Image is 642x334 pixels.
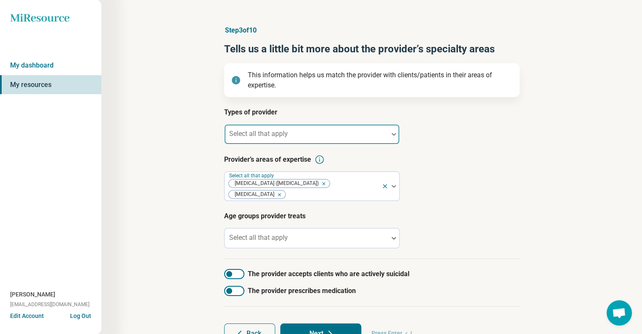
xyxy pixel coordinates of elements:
[224,42,520,57] h1: Tells us a little bit more about the provider’s specialty areas
[229,179,321,187] span: [MEDICAL_DATA] ([MEDICAL_DATA])
[248,70,513,90] p: This information helps us match the provider with clients/patients in their areas of expertise.
[248,286,356,296] span: The provider prescribes medication
[224,25,520,35] p: Step 3 of 10
[229,130,288,138] label: Select all that apply
[224,211,520,221] h3: Age groups provider treats
[10,312,44,320] button: Edit Account
[70,312,91,318] button: Log Out
[10,290,55,299] span: [PERSON_NAME]
[224,107,520,117] h3: Types of provider
[248,269,409,279] span: The provider accepts clients who are actively suicidal
[229,234,288,242] label: Select all that apply
[229,190,277,198] span: [MEDICAL_DATA]
[224,155,520,165] h3: Provider’s areas of expertise
[607,300,632,326] div: Open chat
[10,301,89,308] span: [EMAIL_ADDRESS][DOMAIN_NAME]
[229,173,276,179] label: Select all that apply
